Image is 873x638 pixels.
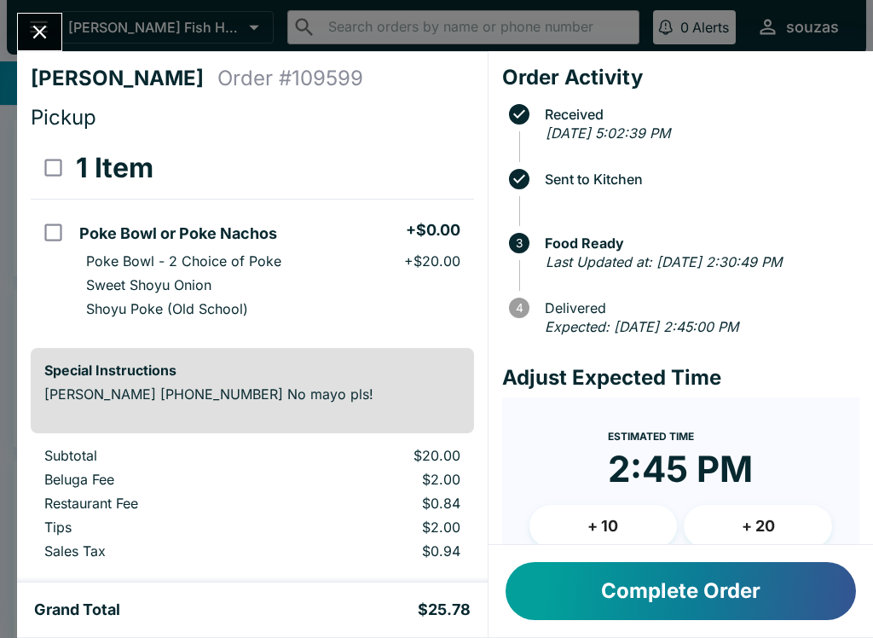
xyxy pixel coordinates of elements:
h5: $25.78 [418,600,471,620]
p: Subtotal [44,447,265,464]
h4: Order # 109599 [217,66,363,91]
table: orders table [31,447,474,566]
h5: Poke Bowl or Poke Nachos [79,223,277,244]
h4: Adjust Expected Time [502,365,859,391]
p: $2.00 [292,471,460,488]
h5: + $0.00 [406,220,460,241]
p: $2.00 [292,519,460,536]
p: [PERSON_NAME] [PHONE_NUMBER] No mayo pls! [44,386,460,403]
h3: 1 Item [76,151,153,185]
time: 2:45 PM [608,447,753,491]
span: Delivered [536,300,859,316]
h5: Grand Total [34,600,120,620]
h6: Special Instructions [44,362,460,379]
span: Food Ready [536,235,859,251]
button: + 10 [529,505,678,548]
p: Poke Bowl - 2 Choice of Poke [86,252,281,270]
button: Complete Order [506,562,856,620]
p: Shoyu Poke (Old School) [86,300,248,317]
p: Restaurant Fee [44,495,265,512]
h4: Order Activity [502,65,859,90]
p: $20.00 [292,447,460,464]
p: Tips [44,519,265,536]
table: orders table [31,137,474,334]
em: Last Updated at: [DATE] 2:30:49 PM [546,253,782,270]
p: $0.84 [292,495,460,512]
text: 4 [515,301,523,315]
button: Close [18,14,61,50]
text: 3 [516,236,523,250]
span: Pickup [31,105,96,130]
em: Expected: [DATE] 2:45:00 PM [545,318,738,335]
p: Sales Tax [44,542,265,560]
p: + $20.00 [404,252,460,270]
p: Sweet Shoyu Onion [86,276,211,293]
button: + 20 [684,505,832,548]
span: Estimated Time [608,430,694,443]
p: $0.94 [292,542,460,560]
span: Sent to Kitchen [536,171,859,187]
span: Received [536,107,859,122]
p: Beluga Fee [44,471,265,488]
em: [DATE] 5:02:39 PM [546,125,670,142]
h4: [PERSON_NAME] [31,66,217,91]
